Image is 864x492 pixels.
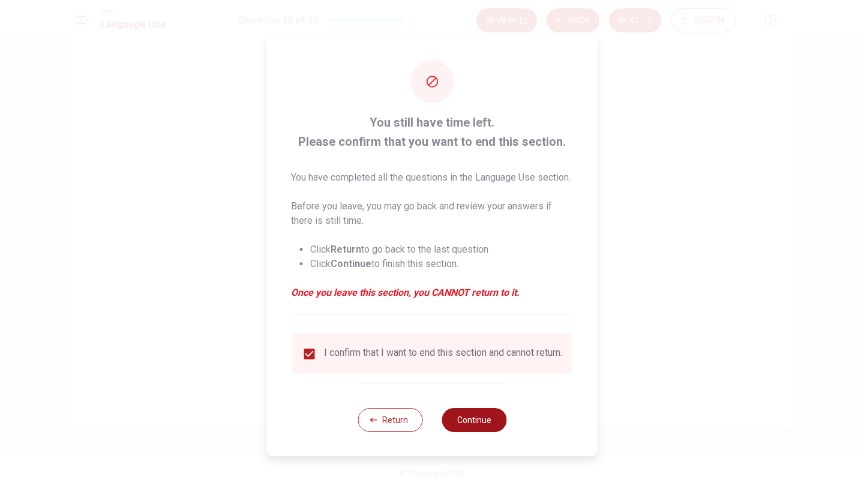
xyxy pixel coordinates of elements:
[442,408,506,432] button: Continue
[358,408,422,432] button: Return
[291,286,574,300] em: Once you leave this section, you CANNOT return to it.
[331,244,361,255] strong: Return
[291,113,574,151] span: You still have time left. Please confirm that you want to end this section.
[291,199,574,228] p: Before you leave, you may go back and review your answers if there is still time.
[310,257,574,271] li: Click to finish this section.
[291,170,574,185] p: You have completed all the questions in the Language Use section.
[331,258,371,269] strong: Continue
[310,242,574,257] li: Click to go back to the last question
[324,347,562,361] div: I confirm that I want to end this section and cannot return.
